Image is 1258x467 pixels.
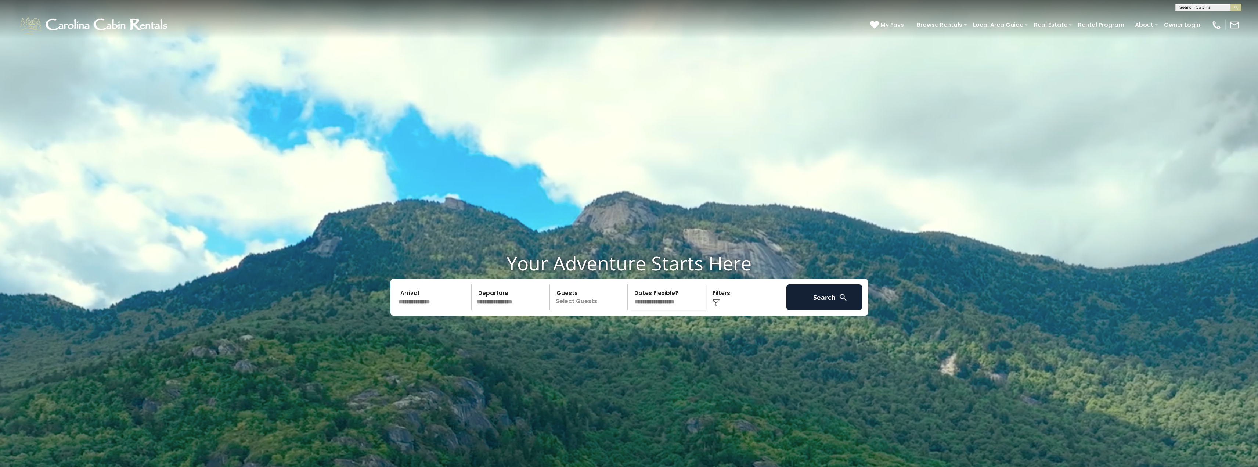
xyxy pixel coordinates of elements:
a: Rental Program [1074,18,1128,31]
a: Local Area Guide [969,18,1027,31]
h1: Your Adventure Starts Here [6,252,1252,274]
a: About [1131,18,1157,31]
a: Owner Login [1160,18,1204,31]
img: mail-regular-white.png [1229,20,1240,30]
span: My Favs [880,20,904,29]
button: Search [786,284,862,310]
img: phone-regular-white.png [1211,20,1222,30]
img: filter--v1.png [713,299,720,306]
img: White-1-1-2.png [18,14,171,36]
a: Real Estate [1030,18,1071,31]
a: My Favs [870,20,906,30]
a: Browse Rentals [913,18,966,31]
p: Select Guests [552,284,628,310]
img: search-regular-white.png [839,293,848,302]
